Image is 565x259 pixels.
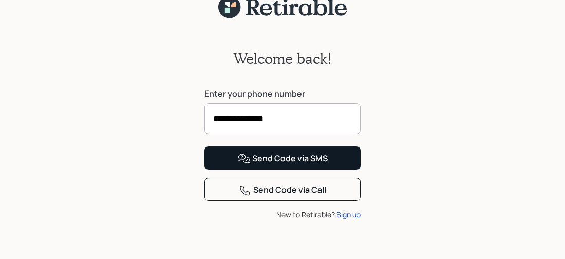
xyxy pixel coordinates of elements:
[204,146,361,170] button: Send Code via SMS
[204,209,361,220] div: New to Retirable?
[204,88,361,99] label: Enter your phone number
[238,153,328,165] div: Send Code via SMS
[233,50,332,67] h2: Welcome back!
[204,178,361,201] button: Send Code via Call
[239,184,326,196] div: Send Code via Call
[336,209,361,220] div: Sign up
